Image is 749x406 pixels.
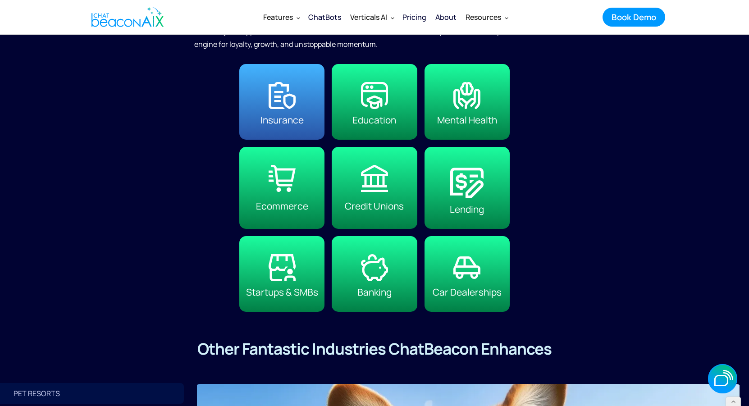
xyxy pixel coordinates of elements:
[425,64,510,140] a: Mental Health
[425,147,510,229] a: Lending
[263,11,293,23] div: Features
[350,11,387,23] div: Verticals AI
[352,109,396,131] div: Education
[461,6,512,28] div: Resources
[346,6,398,28] div: Verticals AI
[505,16,508,19] img: Dropdown
[239,147,324,229] a: Ecommerce
[433,281,502,303] div: Car Dealerships
[260,109,304,131] div: Insurance
[14,387,170,400] div: PET RESORTS
[194,25,555,50] p: We don’t just support industries, we redefine them. ChatBeacon turns every customer touchpoint in...
[332,64,417,140] a: Education
[435,11,457,23] div: About
[603,8,665,27] a: Book Demo
[256,192,308,220] div: Ecommerce
[437,109,497,131] div: Mental Health
[402,11,426,23] div: Pricing
[345,192,404,220] div: Credit Unions
[466,11,501,23] div: Resources
[239,236,324,312] a: Startups & SMBs
[391,16,394,19] img: Dropdown
[239,64,324,140] a: Insurance
[357,281,392,303] div: Banking
[332,147,417,229] a: Credit Unions
[431,5,461,29] a: About
[612,11,656,23] div: Book Demo
[297,16,300,19] img: Dropdown
[84,1,169,33] a: home
[308,11,341,23] div: ChatBots
[246,281,318,303] div: Startups & SMBs
[425,236,510,312] a: Car Dealerships
[304,6,346,28] a: ChatBots
[259,6,304,28] div: Features
[332,236,417,312] a: Banking
[450,198,484,220] div: Lending
[398,5,431,29] a: Pricing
